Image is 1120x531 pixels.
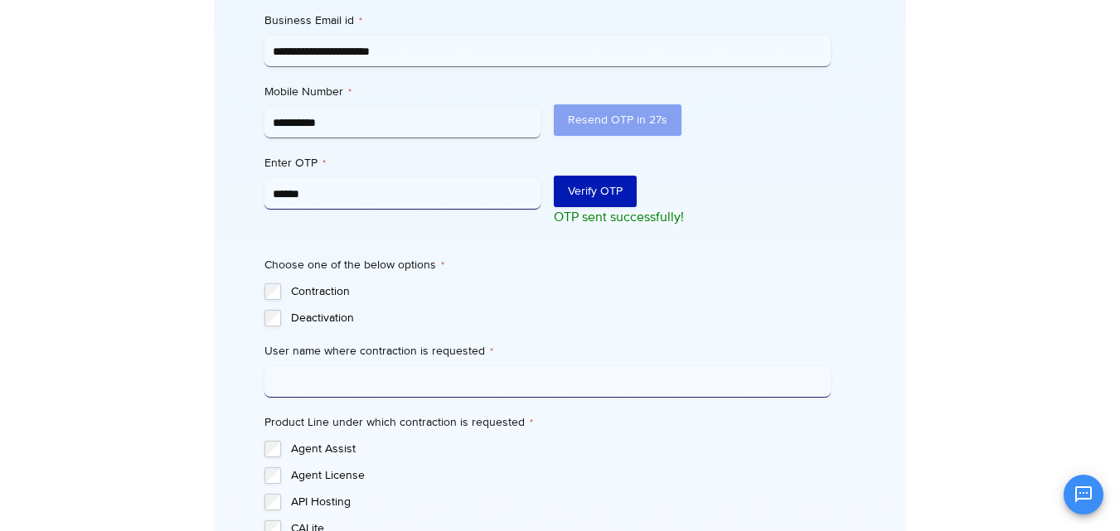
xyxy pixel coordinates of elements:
[291,310,831,326] label: Deactivation
[264,155,541,171] label: Enter OTP
[554,207,831,227] p: OTP sent successfully!
[554,104,681,136] button: Resend OTP in 27s
[264,414,533,431] legend: Product Line under which contraction is requested
[291,467,831,484] label: Agent License
[1064,475,1103,514] button: Open chat
[291,283,831,300] label: Contraction
[264,257,444,273] legend: Choose one of the below options
[554,176,637,207] button: Verify OTP
[264,12,831,29] label: Business Email id
[291,494,831,510] label: API Hosting
[291,441,831,457] label: Agent Assist
[264,343,831,360] label: User name where contraction is requested
[264,84,541,100] label: Mobile Number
